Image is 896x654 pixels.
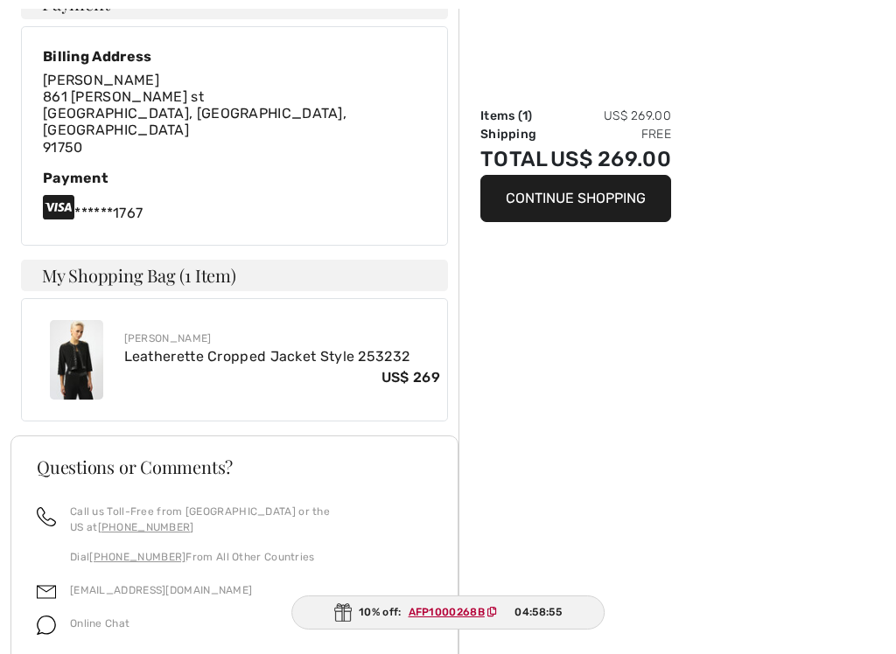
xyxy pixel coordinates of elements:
[70,584,252,596] a: [EMAIL_ADDRESS][DOMAIN_NAME]
[37,582,56,602] img: email
[381,367,440,388] span: US$ 269
[291,595,605,630] div: 10% off:
[409,606,485,618] ins: AFP1000268B
[480,107,549,125] td: Items ( )
[70,549,432,565] p: Dial From All Other Countries
[43,72,159,88] span: [PERSON_NAME]
[480,125,549,143] td: Shipping
[549,107,671,125] td: US$ 269.00
[549,143,671,175] td: US$ 269.00
[43,48,426,65] div: Billing Address
[43,170,426,186] div: Payment
[480,143,549,175] td: Total
[43,88,346,156] span: 861 [PERSON_NAME] st [GEOGRAPHIC_DATA], [GEOGRAPHIC_DATA], [GEOGRAPHIC_DATA] 91750
[334,603,352,622] img: Gift.svg
[70,504,432,535] p: Call us Toll-Free from [GEOGRAPHIC_DATA] or the US at
[50,320,103,400] img: Leatherette Cropped Jacket Style 253232
[549,125,671,143] td: Free
[37,458,432,476] h3: Questions or Comments?
[37,616,56,635] img: chat
[124,348,410,365] a: Leatherette Cropped Jacket Style 253232
[124,330,440,346] div: [PERSON_NAME]
[70,617,129,630] span: Online Chat
[514,604,561,620] span: 04:58:55
[21,260,448,291] h4: My Shopping Bag (1 Item)
[480,175,671,222] button: Continue Shopping
[522,108,528,123] span: 1
[37,507,56,526] img: call
[89,551,185,563] a: [PHONE_NUMBER]
[98,521,194,533] a: [PHONE_NUMBER]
